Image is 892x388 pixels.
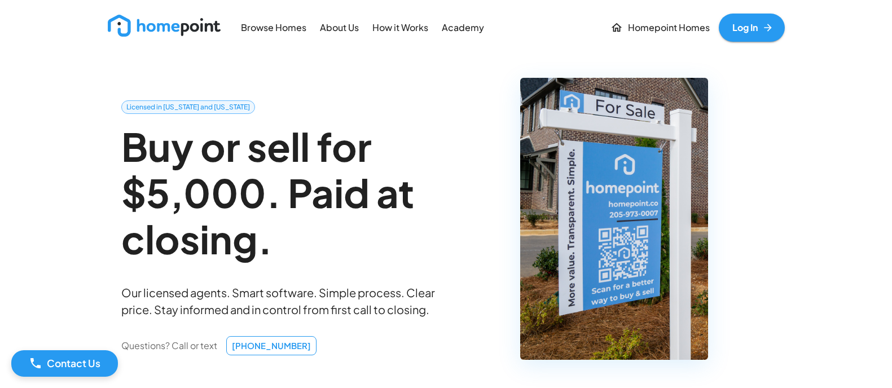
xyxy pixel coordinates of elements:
[442,21,484,34] p: Academy
[236,15,311,40] a: Browse Homes
[372,21,428,34] p: How it Works
[606,14,714,42] a: Homepoint Homes
[628,21,710,34] p: Homepoint Homes
[226,336,317,355] a: [PHONE_NUMBER]
[121,339,217,352] p: Questions? Call or text
[368,15,433,40] a: How it Works
[320,21,359,34] p: About Us
[520,78,708,360] img: Homepoint For Sale Sign
[47,356,100,371] p: Contact Us
[315,15,363,40] a: About Us
[719,14,785,42] a: Log In
[121,123,435,262] h2: Buy or sell for $5,000. Paid at closing.
[108,15,221,37] img: new_logo_light.png
[437,15,489,40] a: Academy
[121,284,435,318] p: Our licensed agents. Smart software. Simple process. Clear price. Stay informed and in control fr...
[122,102,254,112] span: Licensed in [US_STATE] and [US_STATE]
[241,21,306,34] p: Browse Homes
